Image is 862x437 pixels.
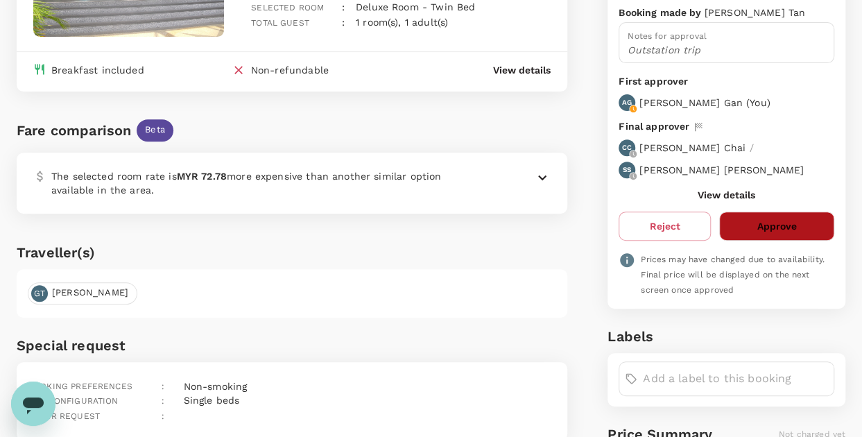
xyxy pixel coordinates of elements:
span: Other request [28,411,100,421]
p: Outstation trip [628,43,825,57]
h6: Traveller(s) [17,241,567,264]
p: SS [623,165,631,175]
p: [PERSON_NAME] Gan ( You ) [639,96,770,110]
span: Total guest [251,18,309,28]
h6: Special request [17,334,567,357]
span: Selected room [251,3,324,12]
p: Booking made by [619,6,704,19]
button: Reject [619,212,711,241]
span: Smoking preferences [28,382,132,391]
p: / [750,141,754,155]
div: Non-smoking [178,374,248,393]
span: : [162,382,164,391]
span: [PERSON_NAME] [44,286,137,300]
p: CC [622,143,632,153]
p: Final approver [619,119,689,134]
p: [PERSON_NAME] Tan [705,6,806,19]
p: The selected room rate is more expensive than another similar option available in the area. [51,169,465,197]
span: Notes for approval [628,31,707,41]
p: 1 room(s), 1 adult(s) [356,15,448,29]
span: MYR 72.78 [177,171,227,182]
button: Approve [719,212,834,241]
iframe: Button to launch messaging window [11,382,55,426]
div: : [331,4,345,31]
button: View details [493,63,551,77]
span: : [162,396,164,406]
div: Fare comparison [17,119,131,142]
div: GT [31,285,48,302]
p: [PERSON_NAME] [PERSON_NAME] [639,163,804,177]
span: Beta [137,123,173,137]
span: Bed configuration [28,396,119,406]
span: Prices may have changed due to availability. Final price will be displayed on the next screen onc... [641,255,825,295]
span: : [162,411,164,421]
div: Single beds [178,388,240,409]
h6: Labels [607,325,845,348]
p: First approver [619,74,834,89]
div: Breakfast included [51,63,144,77]
p: AG [622,98,632,108]
div: Non-refundable [251,63,329,80]
button: View details [698,189,755,200]
p: [PERSON_NAME] Chai [639,141,745,155]
input: Add a label to this booking [643,368,828,390]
